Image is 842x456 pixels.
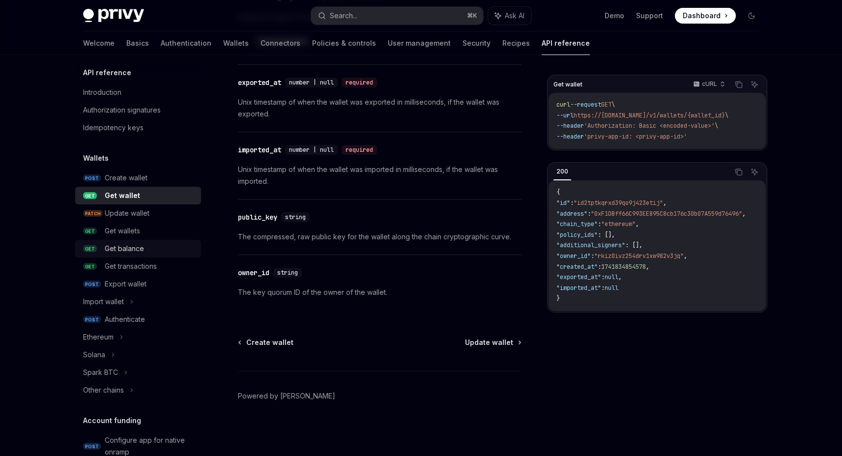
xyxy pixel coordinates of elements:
[732,78,745,91] button: Copy the contents from the code block
[467,12,477,20] span: ⌘ K
[330,10,357,22] div: Search...
[83,9,144,23] img: dark logo
[238,145,281,155] div: imported_at
[663,199,667,206] span: ,
[556,241,625,249] span: "additional_signers"
[598,230,615,238] span: : [],
[83,443,101,450] span: POST
[625,241,642,249] span: : [],
[725,111,728,119] span: \
[285,213,306,221] span: string
[502,31,530,55] a: Recipes
[646,262,649,270] span: ,
[83,228,97,235] span: GET
[636,220,639,228] span: ,
[683,11,721,21] span: Dashboard
[601,101,611,109] span: GET
[601,273,605,281] span: :
[742,209,746,217] span: ,
[388,31,451,55] a: User management
[556,199,570,206] span: "id"
[238,164,522,187] p: Unix timestamp of when the wallet was imported in milliseconds, if the wallet was imported.
[312,31,376,55] a: Policies & controls
[598,262,601,270] span: :
[342,78,377,87] div: required
[542,31,590,55] a: API reference
[636,11,663,21] a: Support
[75,275,201,293] a: POSTExport wallet
[556,111,574,119] span: --url
[744,8,759,24] button: Toggle dark mode
[748,166,761,178] button: Ask AI
[688,76,729,93] button: cURL
[748,78,761,91] button: Ask AI
[83,122,144,134] div: Idempotency keys
[601,262,646,270] span: 1741834854578
[105,278,146,290] div: Export wallet
[556,230,598,238] span: "policy_ids"
[618,273,622,281] span: ,
[556,252,591,259] span: "owner_id"
[584,122,715,130] span: 'Authorization: Basic <encoded-value>'
[161,31,211,55] a: Authentication
[556,188,560,196] span: {
[605,284,618,291] span: null
[591,252,594,259] span: :
[570,101,601,109] span: --request
[556,132,584,140] span: --header
[342,145,377,155] div: required
[505,11,524,21] span: Ask AI
[556,122,584,130] span: --header
[598,220,601,228] span: :
[238,268,269,278] div: owner_id
[601,284,605,291] span: :
[584,132,687,140] span: 'privy-app-id: <privy-app-id>'
[83,281,101,288] span: POST
[105,225,140,237] div: Get wallets
[105,260,157,272] div: Get transactions
[574,111,725,119] span: https://[DOMAIN_NAME]/v1/wallets/{wallet_id}
[556,294,560,302] span: }
[556,209,587,217] span: "address"
[238,212,277,222] div: public_key
[556,262,598,270] span: "created_at"
[223,31,249,55] a: Wallets
[465,338,513,347] span: Update wallet
[574,199,663,206] span: "id2tptkqrxd39qo9j423etij"
[465,338,521,347] a: Update wallet
[75,222,201,240] a: GETGet wallets
[553,81,582,88] span: Get wallet
[239,338,293,347] a: Create wallet
[488,7,531,25] button: Ask AI
[83,367,118,378] div: Spark BTC
[105,190,140,201] div: Get wallet
[715,122,718,130] span: \
[238,96,522,120] p: Unix timestamp of when the wallet was exported in milliseconds, if the wallet was exported.
[105,207,149,219] div: Update wallet
[684,252,687,259] span: ,
[587,209,591,217] span: :
[83,192,97,199] span: GET
[611,101,615,109] span: \
[732,166,745,178] button: Copy the contents from the code block
[289,79,334,86] span: number | null
[238,391,335,401] a: Powered by [PERSON_NAME]
[238,286,522,298] p: The key quorum ID of the owner of the wallet.
[83,349,105,361] div: Solana
[591,209,742,217] span: "0xF1DBff66C993EE895C8cb176c30b07A559d76496"
[556,273,601,281] span: "exported_at"
[75,84,201,101] a: Introduction
[83,296,124,308] div: Import wallet
[277,269,298,277] span: string
[83,331,114,343] div: Ethereum
[556,101,570,109] span: curl
[75,119,201,137] a: Idempotency keys
[556,284,601,291] span: "imported_at"
[83,316,101,323] span: POST
[594,252,684,259] span: "rkiz0ivz254drv1xw982v3jq"
[261,31,300,55] a: Connectors
[83,263,97,270] span: GET
[83,245,97,253] span: GET
[75,311,201,328] a: POSTAuthenticate
[75,187,201,204] a: GETGet wallet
